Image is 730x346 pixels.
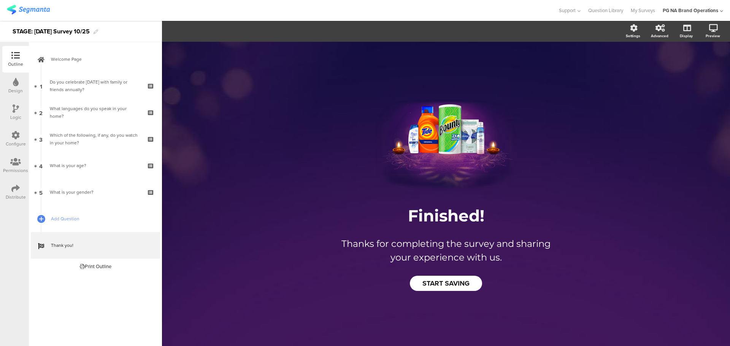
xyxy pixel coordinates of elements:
p: Thanks for completing the survey and sharing your experience with us. [332,237,560,264]
span: 2 [39,108,43,117]
a: 2 What languages do you speak in your home? [31,99,160,126]
div: Advanced [651,33,668,39]
a: Welcome Page [31,46,160,73]
div: Do you celebrate Diwali with family or friends annually? [50,78,141,93]
img: segmanta logo [7,5,50,14]
p: Finished! [305,206,587,226]
div: What is your gender? [50,188,141,196]
a: 5 What is your gender? [31,179,160,205]
div: Permissions [3,167,28,174]
a: 1 Do you celebrate [DATE] with family or friends annually? [31,73,160,99]
div: Configure [6,141,26,147]
span: START SAVING [422,278,470,288]
div: Design [8,87,23,94]
span: Thank you! [51,242,148,249]
button: START SAVING [410,276,482,291]
div: Preview [706,33,720,39]
div: Which of the following, if any, do you watch in your home? [50,131,141,147]
span: 5 [39,188,43,196]
span: 3 [39,135,43,143]
div: Print Outline [80,263,111,270]
span: Support [559,7,576,14]
span: Welcome Page [51,55,148,63]
div: STAGE: [DATE] Survey 10/25 [13,25,90,38]
a: 3 Which of the following, if any, do you watch in your home? [31,126,160,152]
a: Thank you! [31,232,160,259]
div: Settings [626,33,640,39]
div: Display [680,33,693,39]
div: What languages do you speak in your home? [50,105,141,120]
div: Logic [10,114,21,121]
div: What is your age? [50,162,141,169]
span: 1 [40,82,42,90]
span: 4 [39,161,43,170]
a: 4 What is your age? [31,152,160,179]
div: PG NA Brand Operations [663,7,718,14]
div: Distribute [6,194,26,201]
span: Add Question [51,215,148,223]
div: Outline [8,61,23,68]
